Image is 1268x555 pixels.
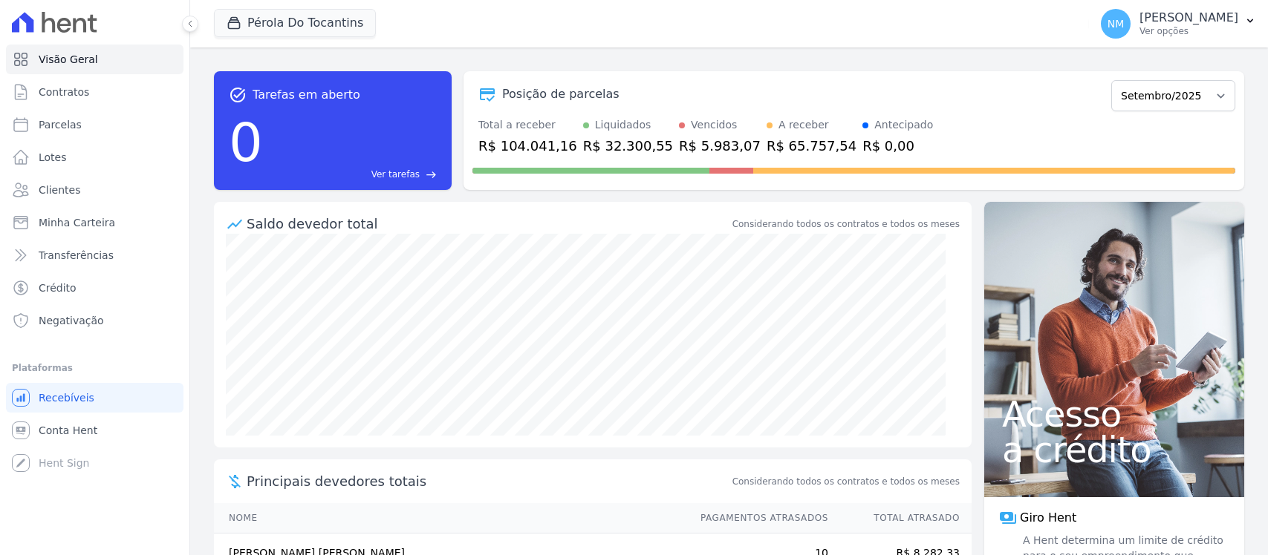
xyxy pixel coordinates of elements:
a: Recebíveis [6,383,183,413]
span: Contratos [39,85,89,99]
a: Visão Geral [6,45,183,74]
div: R$ 0,00 [862,136,933,156]
div: Considerando todos os contratos e todos os meses [732,217,960,231]
p: Ver opções [1139,25,1238,37]
a: Conta Hent [6,416,183,445]
div: R$ 5.983,07 [679,136,761,156]
div: Plataformas [12,359,178,377]
span: Crédito [39,280,77,295]
span: Tarefas em aberto [253,86,360,104]
a: Crédito [6,273,183,303]
span: Clientes [39,183,80,197]
th: Total Atrasado [829,503,972,533]
div: R$ 32.300,55 [583,136,673,156]
div: Saldo devedor total [247,214,729,234]
span: Ver tarefas [371,168,420,181]
a: Parcelas [6,110,183,139]
a: Negativação [6,306,183,335]
div: Posição de parcelas [502,85,620,103]
div: Total a receber [478,117,577,133]
a: Ver tarefas east [269,168,437,181]
button: Pérola Do Tocantins [214,9,376,37]
button: NM [PERSON_NAME] Ver opções [1089,3,1268,45]
span: Parcelas [39,117,82,132]
div: A receber [778,117,829,133]
div: R$ 65.757,54 [767,136,856,156]
div: Antecipado [874,117,933,133]
th: Nome [214,503,686,533]
span: task_alt [229,86,247,104]
span: Visão Geral [39,52,98,67]
span: a crédito [1002,432,1226,467]
span: east [426,169,437,180]
div: R$ 104.041,16 [478,136,577,156]
span: Lotes [39,150,67,165]
span: Considerando todos os contratos e todos os meses [732,475,960,488]
span: Principais devedores totais [247,471,729,491]
div: 0 [229,104,263,181]
div: Liquidados [595,117,651,133]
a: Contratos [6,77,183,107]
span: Recebíveis [39,390,94,405]
a: Lotes [6,142,183,172]
span: Giro Hent [1020,509,1076,527]
div: Vencidos [691,117,737,133]
a: Clientes [6,175,183,205]
span: NM [1108,19,1125,29]
span: Minha Carteira [39,215,115,230]
span: Conta Hent [39,423,97,438]
span: Negativação [39,313,104,328]
a: Minha Carteira [6,208,183,237]
span: Transferências [39,248,114,263]
p: [PERSON_NAME] [1139,10,1238,25]
th: Pagamentos Atrasados [686,503,829,533]
a: Transferências [6,240,183,270]
span: Acesso [1002,396,1226,432]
